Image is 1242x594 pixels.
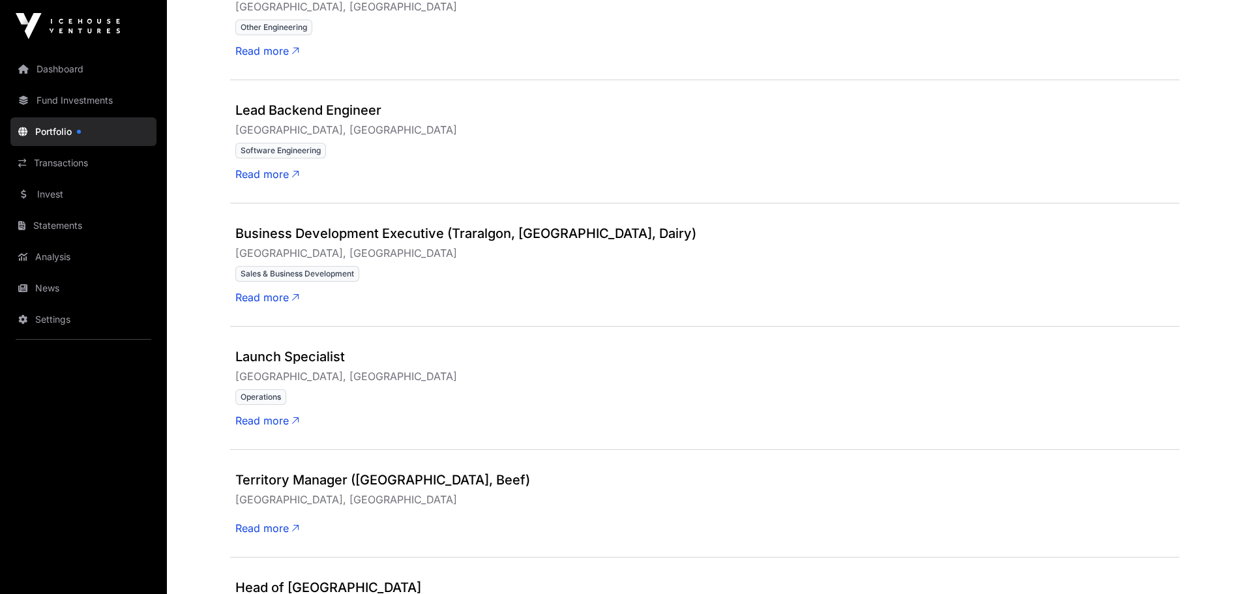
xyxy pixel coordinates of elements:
h3: Territory Manager ([GEOGRAPHIC_DATA], Beef) [235,471,1174,492]
span: Sales & Business Development [235,266,359,282]
a: Territory Manager ([GEOGRAPHIC_DATA], Beef)[GEOGRAPHIC_DATA], [GEOGRAPHIC_DATA]Read more [235,471,1174,536]
span: [GEOGRAPHIC_DATA], [GEOGRAPHIC_DATA] [235,370,460,383]
span: [GEOGRAPHIC_DATA], [GEOGRAPHIC_DATA] [235,493,460,506]
img: Icehouse Ventures Logo [16,13,120,39]
span: Other Engineering [235,20,312,35]
a: News [10,274,156,303]
a: Business Development Executive (Traralgon, [GEOGRAPHIC_DATA], Dairy)[GEOGRAPHIC_DATA], [GEOGRAPHI... [235,224,1174,305]
a: Dashboard [10,55,156,83]
a: Analysis [10,243,156,271]
span: Read more [235,520,299,536]
h3: Lead Backend Engineer [235,101,1174,122]
a: Portfolio [10,117,156,146]
span: Read more [235,166,299,182]
span: Operations [235,389,286,405]
a: Launch Specialist[GEOGRAPHIC_DATA], [GEOGRAPHIC_DATA]OperationsRead more [235,348,1174,428]
h3: Business Development Executive (Traralgon, [GEOGRAPHIC_DATA], Dairy) [235,224,1174,245]
iframe: Chat Widget [1177,531,1242,594]
a: Fund Investments [10,86,156,115]
span: [GEOGRAPHIC_DATA], [GEOGRAPHIC_DATA] [235,123,460,136]
a: Settings [10,305,156,334]
h3: Launch Specialist [235,348,1174,368]
a: Transactions [10,149,156,177]
a: Lead Backend Engineer[GEOGRAPHIC_DATA], [GEOGRAPHIC_DATA]Software EngineeringRead more [235,101,1174,182]
span: [GEOGRAPHIC_DATA], [GEOGRAPHIC_DATA] [235,246,460,260]
a: Invest [10,180,156,209]
span: Read more [235,413,299,428]
span: Read more [235,290,299,305]
a: Statements [10,211,156,240]
span: Software Engineering [235,143,326,158]
span: Read more [235,43,299,59]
